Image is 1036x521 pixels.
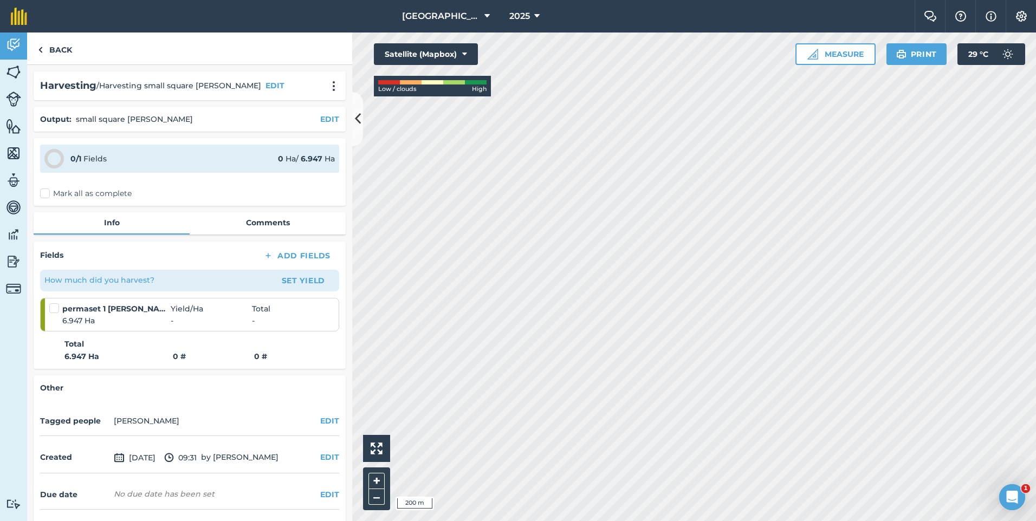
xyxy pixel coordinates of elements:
span: High [472,84,487,94]
button: EDIT [320,113,339,125]
h2: Harvesting [40,78,96,94]
button: + [368,473,385,489]
div: Ha / Ha [278,153,335,165]
button: Measure [795,43,876,65]
iframe: Intercom live chat [999,484,1025,510]
div: No due date has been set [114,489,215,499]
img: A cog icon [1015,11,1028,22]
h4: Other [40,382,339,394]
button: Add Fields [255,248,339,263]
span: [DATE] [114,451,156,464]
img: svg+xml;base64,PHN2ZyB4bWxucz0iaHR0cDovL3d3dy53My5vcmcvMjAwMC9zdmciIHdpZHRoPSIxOSIgaGVpZ2h0PSIyNC... [896,48,906,61]
label: Mark all as complete [40,188,132,199]
img: svg+xml;base64,PD94bWwgdmVyc2lvbj0iMS4wIiBlbmNvZGluZz0idXRmLTgiPz4KPCEtLSBHZW5lcmF0b3I6IEFkb2JlIE... [6,281,21,296]
strong: Total [64,338,84,350]
img: svg+xml;base64,PD94bWwgdmVyc2lvbj0iMS4wIiBlbmNvZGluZz0idXRmLTgiPz4KPCEtLSBHZW5lcmF0b3I6IEFkb2JlIE... [114,451,125,464]
img: svg+xml;base64,PD94bWwgdmVyc2lvbj0iMS4wIiBlbmNvZGluZz0idXRmLTgiPz4KPCEtLSBHZW5lcmF0b3I6IEFkb2JlIE... [164,451,174,464]
img: svg+xml;base64,PD94bWwgdmVyc2lvbj0iMS4wIiBlbmNvZGluZz0idXRmLTgiPz4KPCEtLSBHZW5lcmF0b3I6IEFkb2JlIE... [6,499,21,509]
img: svg+xml;base64,PD94bWwgdmVyc2lvbj0iMS4wIiBlbmNvZGluZz0idXRmLTgiPz4KPCEtLSBHZW5lcmF0b3I6IEFkb2JlIE... [6,253,21,270]
img: svg+xml;base64,PHN2ZyB4bWxucz0iaHR0cDovL3d3dy53My5vcmcvMjAwMC9zdmciIHdpZHRoPSI5IiBoZWlnaHQ9IjI0Ii... [38,43,43,56]
p: How much did you harvest? [44,274,154,286]
strong: 0 / 1 [70,154,81,164]
h4: Output : [40,113,72,125]
img: svg+xml;base64,PHN2ZyB4bWxucz0iaHR0cDovL3d3dy53My5vcmcvMjAwMC9zdmciIHdpZHRoPSIxNyIgaGVpZ2h0PSIxNy... [986,10,996,23]
img: svg+xml;base64,PHN2ZyB4bWxucz0iaHR0cDovL3d3dy53My5vcmcvMjAwMC9zdmciIHdpZHRoPSIyMCIgaGVpZ2h0PSIyNC... [327,81,340,92]
p: small square [PERSON_NAME] [76,113,193,125]
h4: Due date [40,489,109,500]
button: EDIT [320,415,339,427]
img: Ruler icon [807,49,818,60]
h4: Fields [40,249,63,261]
button: Print [886,43,947,65]
li: [PERSON_NAME] [114,415,179,427]
strong: 0 # [173,350,254,362]
button: EDIT [266,80,284,92]
span: / Harvesting small square [PERSON_NAME] [96,80,261,92]
button: Set Yield [272,272,335,289]
div: by [PERSON_NAME] [40,442,339,473]
span: - [252,315,255,327]
button: 29 °C [957,43,1025,65]
img: svg+xml;base64,PHN2ZyB4bWxucz0iaHR0cDovL3d3dy53My5vcmcvMjAwMC9zdmciIHdpZHRoPSI1NiIgaGVpZ2h0PSI2MC... [6,145,21,161]
span: Total [252,303,270,315]
span: 2025 [509,10,530,23]
strong: 6.947 [301,154,322,164]
img: svg+xml;base64,PD94bWwgdmVyc2lvbj0iMS4wIiBlbmNvZGluZz0idXRmLTgiPz4KPCEtLSBHZW5lcmF0b3I6IEFkb2JlIE... [6,37,21,53]
h4: Created [40,451,109,463]
span: [GEOGRAPHIC_DATA][PERSON_NAME] [402,10,480,23]
span: Low / clouds [378,84,417,94]
img: svg+xml;base64,PHN2ZyB4bWxucz0iaHR0cDovL3d3dy53My5vcmcvMjAwMC9zdmciIHdpZHRoPSI1NiIgaGVpZ2h0PSI2MC... [6,64,21,80]
img: svg+xml;base64,PD94bWwgdmVyc2lvbj0iMS4wIiBlbmNvZGluZz0idXRmLTgiPz4KPCEtLSBHZW5lcmF0b3I6IEFkb2JlIE... [6,92,21,107]
img: svg+xml;base64,PHN2ZyB4bWxucz0iaHR0cDovL3d3dy53My5vcmcvMjAwMC9zdmciIHdpZHRoPSI1NiIgaGVpZ2h0PSI2MC... [6,118,21,134]
span: Yield / Ha [171,303,252,315]
img: svg+xml;base64,PD94bWwgdmVyc2lvbj0iMS4wIiBlbmNvZGluZz0idXRmLTgiPz4KPCEtLSBHZW5lcmF0b3I6IEFkb2JlIE... [6,172,21,188]
a: Back [27,32,83,64]
strong: 6.947 Ha [64,350,173,362]
button: Satellite (Mapbox) [374,43,478,65]
h4: Tagged people [40,415,109,427]
img: svg+xml;base64,PD94bWwgdmVyc2lvbj0iMS4wIiBlbmNvZGluZz0idXRmLTgiPz4KPCEtLSBHZW5lcmF0b3I6IEFkb2JlIE... [6,226,21,243]
strong: 0 # [254,351,267,361]
img: Four arrows, one pointing top left, one top right, one bottom right and the last bottom left [371,442,383,454]
img: Two speech bubbles overlapping with the left bubble in the forefront [924,11,937,22]
button: – [368,489,385,505]
span: 09:31 [164,451,197,464]
div: Fields [70,153,107,165]
span: - [171,315,252,327]
img: A question mark icon [954,11,967,22]
strong: permaset 1 [PERSON_NAME] [62,303,171,315]
button: EDIT [320,489,339,500]
a: Info [34,212,190,233]
img: svg+xml;base64,PD94bWwgdmVyc2lvbj0iMS4wIiBlbmNvZGluZz0idXRmLTgiPz4KPCEtLSBHZW5lcmF0b3I6IEFkb2JlIE... [6,199,21,216]
img: fieldmargin Logo [11,8,27,25]
span: 6.947 Ha [62,315,171,327]
a: Comments [190,212,346,233]
button: EDIT [320,451,339,463]
span: 29 ° C [968,43,988,65]
span: 1 [1021,484,1030,493]
img: svg+xml;base64,PD94bWwgdmVyc2lvbj0iMS4wIiBlbmNvZGluZz0idXRmLTgiPz4KPCEtLSBHZW5lcmF0b3I6IEFkb2JlIE... [997,43,1019,65]
strong: 0 [278,154,283,164]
